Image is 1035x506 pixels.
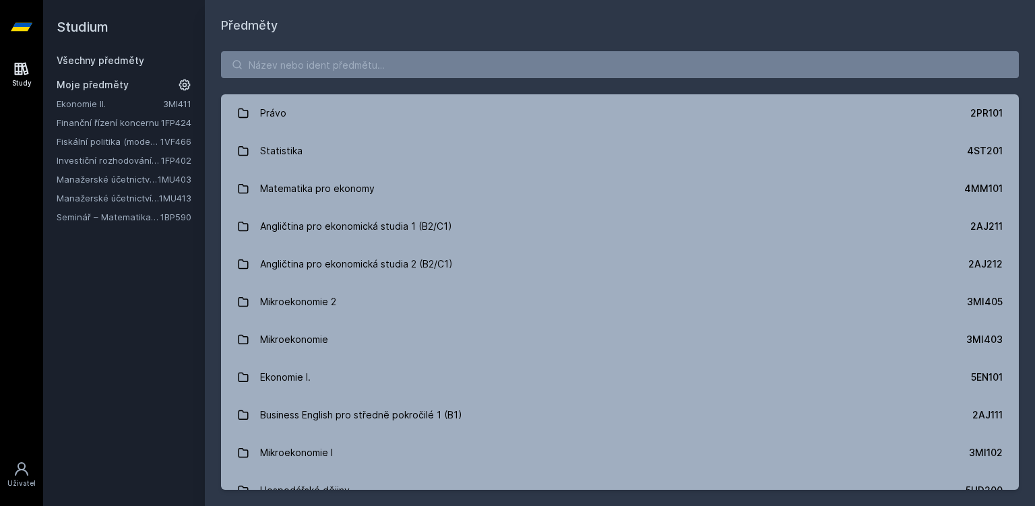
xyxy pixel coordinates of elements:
a: Business English pro středně pokročilé 1 (B1) 2AJ111 [221,396,1019,434]
div: Statistika [260,137,303,164]
div: 2PR101 [970,106,1003,120]
div: 2AJ212 [968,257,1003,271]
div: Angličtina pro ekonomická studia 2 (B2/C1) [260,251,453,278]
a: Study [3,54,40,95]
a: 3MI411 [163,98,191,109]
a: Angličtina pro ekonomická studia 1 (B2/C1) 2AJ211 [221,208,1019,245]
a: Statistika 4ST201 [221,132,1019,170]
div: Matematika pro ekonomy [260,175,375,202]
div: Mikroekonomie 2 [260,288,336,315]
a: Ekonomie I. 5EN101 [221,358,1019,396]
a: Matematika pro ekonomy 4MM101 [221,170,1019,208]
a: Mikroekonomie I 3MI102 [221,434,1019,472]
a: Mikroekonomie 3MI403 [221,321,1019,358]
div: 3MI405 [967,295,1003,309]
div: 5EN101 [971,371,1003,384]
a: 1BP590 [160,212,191,222]
div: 3MI102 [969,446,1003,460]
a: Manažerské účetnictví II. [57,172,158,186]
div: Study [12,78,32,88]
a: 1FP424 [161,117,191,128]
div: 5HD200 [966,484,1003,497]
a: Manažerské účetnictví pro vedlejší specializaci [57,191,159,205]
div: Angličtina pro ekonomická studia 1 (B2/C1) [260,213,452,240]
a: Finanční řízení koncernu [57,116,161,129]
a: Seminář – Matematika pro finance [57,210,160,224]
a: 1MU403 [158,174,191,185]
a: Ekonomie II. [57,97,163,110]
div: 2AJ211 [970,220,1003,233]
div: Právo [260,100,286,127]
a: 1MU413 [159,193,191,203]
a: Právo 2PR101 [221,94,1019,132]
a: Mikroekonomie 2 3MI405 [221,283,1019,321]
input: Název nebo ident předmětu… [221,51,1019,78]
a: 1VF466 [160,136,191,147]
a: Fiskální politika (moderní trendy a případové studie) (anglicky) [57,135,160,148]
span: Moje předměty [57,78,129,92]
div: Business English pro středně pokročilé 1 (B1) [260,402,462,429]
a: Angličtina pro ekonomická studia 2 (B2/C1) 2AJ212 [221,245,1019,283]
div: Mikroekonomie [260,326,328,353]
div: 4MM101 [964,182,1003,195]
a: Uživatel [3,454,40,495]
a: Investiční rozhodování a dlouhodobé financování [57,154,161,167]
a: Všechny předměty [57,55,144,66]
a: 1FP402 [161,155,191,166]
div: 2AJ111 [972,408,1003,422]
div: Ekonomie I. [260,364,311,391]
div: 3MI403 [966,333,1003,346]
h1: Předměty [221,16,1019,35]
div: Hospodářské dějiny [260,477,350,504]
div: 4ST201 [967,144,1003,158]
div: Mikroekonomie I [260,439,333,466]
div: Uživatel [7,478,36,488]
